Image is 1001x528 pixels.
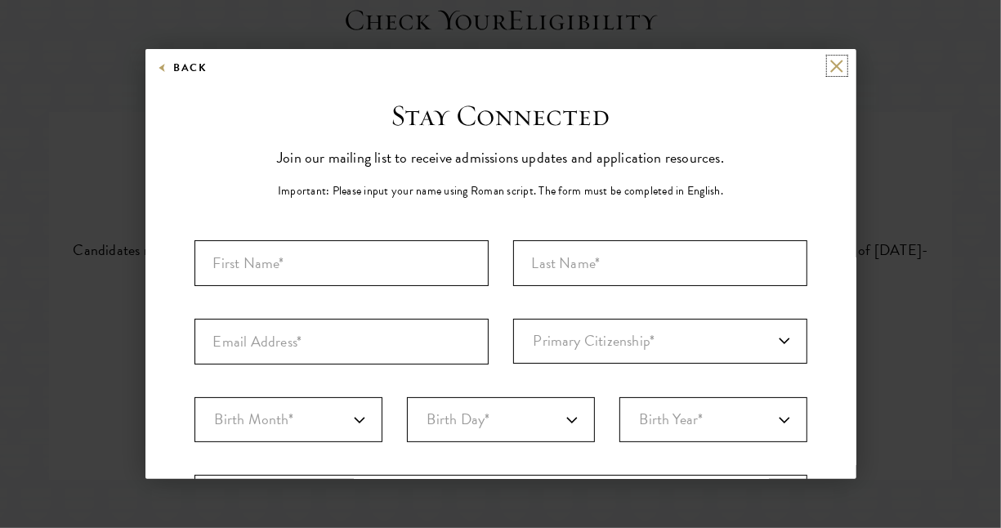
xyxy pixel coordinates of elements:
[513,240,807,286] div: Last Name (Family Name)*
[194,397,807,475] div: Birthdate*
[391,98,610,133] h3: Stay Connected
[194,319,489,365] input: Email Address*
[278,182,723,199] p: Important: Please input your name using Roman script. The form must be completed in English.
[158,59,208,77] button: Back
[194,397,382,442] select: Month
[619,397,807,442] select: Year
[194,240,489,286] input: First Name*
[513,319,807,365] div: Primary Citizenship*
[277,145,724,170] p: Join our mailing list to receive admissions updates and application resources.
[513,240,807,286] input: Last Name*
[407,397,595,442] select: Day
